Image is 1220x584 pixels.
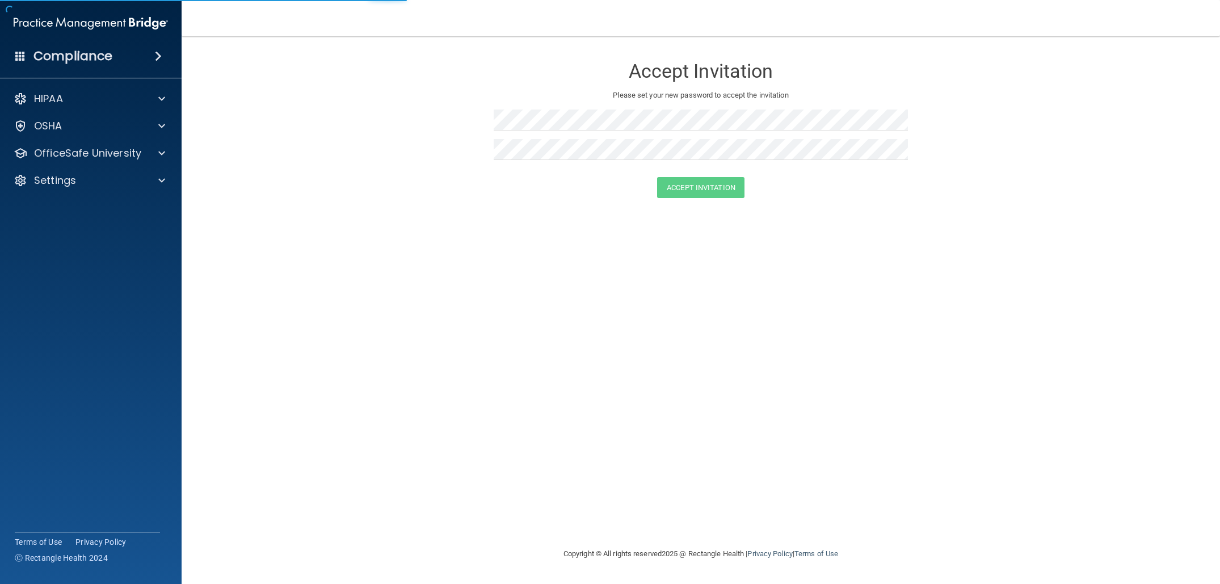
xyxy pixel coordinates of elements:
[494,61,908,82] h3: Accept Invitation
[502,89,899,102] p: Please set your new password to accept the invitation
[14,12,168,35] img: PMB logo
[14,92,165,106] a: HIPAA
[657,177,744,198] button: Accept Invitation
[33,48,112,64] h4: Compliance
[15,552,108,564] span: Ⓒ Rectangle Health 2024
[747,549,792,558] a: Privacy Policy
[34,146,141,160] p: OfficeSafe University
[14,174,165,187] a: Settings
[15,536,62,548] a: Terms of Use
[494,536,908,572] div: Copyright © All rights reserved 2025 @ Rectangle Health | |
[34,92,63,106] p: HIPAA
[34,174,76,187] p: Settings
[14,146,165,160] a: OfficeSafe University
[75,536,127,548] a: Privacy Policy
[34,119,62,133] p: OSHA
[794,549,838,558] a: Terms of Use
[14,119,165,133] a: OSHA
